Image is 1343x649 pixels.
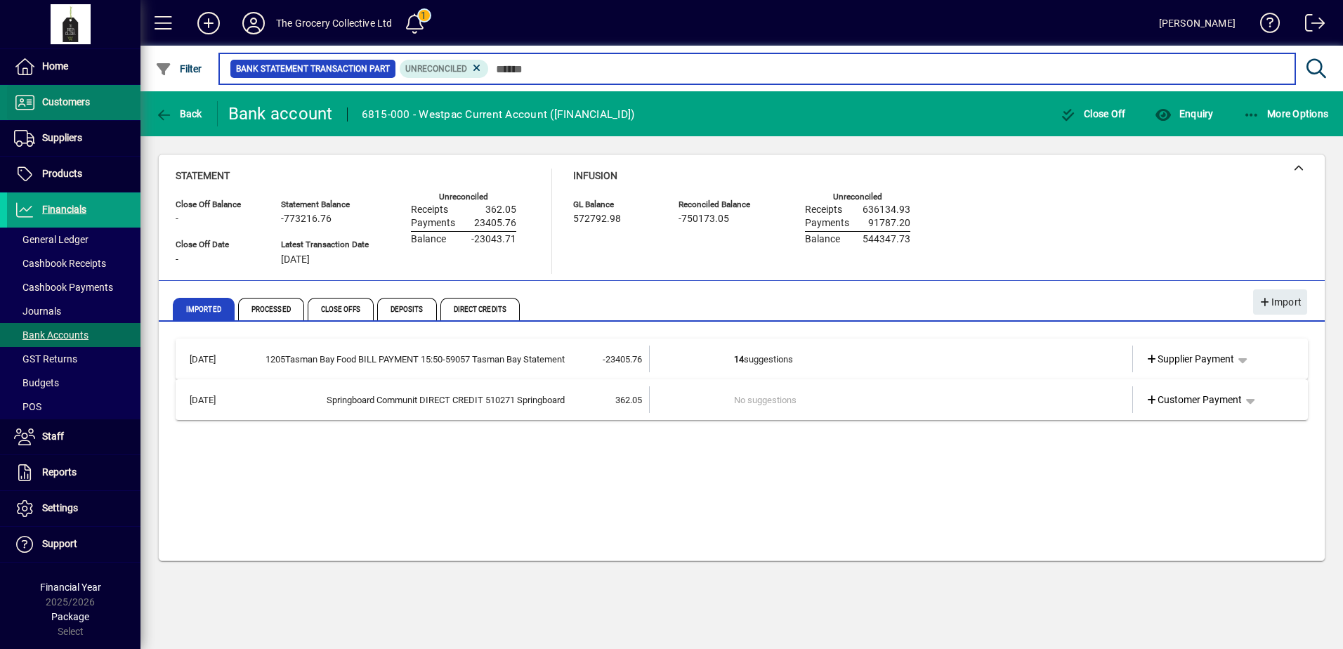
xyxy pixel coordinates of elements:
[276,12,393,34] div: The Grocery Collective Ltd
[868,218,910,229] span: 91787.20
[411,218,455,229] span: Payments
[183,386,249,413] td: [DATE]
[140,101,218,126] app-page-header-button: Back
[1155,108,1213,119] span: Enquiry
[51,611,89,622] span: Package
[474,218,516,229] span: 23405.76
[228,103,333,125] div: Bank account
[1146,352,1235,367] span: Supplier Payment
[1060,108,1126,119] span: Close Off
[1240,101,1332,126] button: More Options
[155,108,202,119] span: Back
[7,371,140,395] a: Budgets
[7,49,140,84] a: Home
[734,346,1051,372] td: suggestions
[1250,3,1280,48] a: Knowledge Base
[152,101,206,126] button: Back
[42,168,82,179] span: Products
[863,204,910,216] span: 636134.93
[14,329,89,341] span: Bank Accounts
[281,240,369,249] span: Latest Transaction Date
[183,346,249,372] td: [DATE]
[42,132,82,143] span: Suppliers
[14,234,89,245] span: General Ledger
[249,353,565,367] div: 1205Tasman Bay Food BILL PAYMENT Tasman Bay Statement
[42,96,90,107] span: Customers
[14,306,61,317] span: Journals
[42,466,77,478] span: Reports
[7,395,140,419] a: POS
[7,299,140,323] a: Journals
[7,251,140,275] a: Cashbook Receipts
[14,401,41,412] span: POS
[40,582,101,593] span: Financial Year
[42,502,78,513] span: Settings
[1140,387,1248,412] a: Customer Payment
[176,339,1308,379] mat-expansion-panel-header: [DATE]1205Tasman Bay Food BILL PAYMENT 15:50-59057 Tasman Bay Statement-23405.7614suggestionsSupp...
[231,11,276,36] button: Profile
[1243,108,1329,119] span: More Options
[805,234,840,245] span: Balance
[405,64,467,74] span: Unreconciled
[805,204,842,216] span: Receipts
[176,200,260,209] span: Close Off Balance
[14,258,106,269] span: Cashbook Receipts
[1146,393,1243,407] span: Customer Payment
[411,234,446,245] span: Balance
[42,431,64,442] span: Staff
[1253,289,1307,315] button: Import
[7,157,140,192] a: Products
[1140,346,1240,372] a: Supplier Payment
[485,204,516,216] span: 362.05
[14,353,77,365] span: GST Returns
[7,455,140,490] a: Reports
[42,538,77,549] span: Support
[236,62,390,76] span: Bank Statement Transaction Part
[173,298,235,320] span: Imported
[805,218,849,229] span: Payments
[573,200,657,209] span: GL Balance
[308,298,374,320] span: Close Offs
[439,192,488,202] label: Unreconciled
[400,60,489,78] mat-chip: Reconciliation Status: Unreconciled
[176,240,260,249] span: Close Off Date
[186,11,231,36] button: Add
[7,121,140,156] a: Suppliers
[7,228,140,251] a: General Ledger
[7,491,140,526] a: Settings
[734,386,1051,413] td: No suggestions
[7,85,140,120] a: Customers
[155,63,202,74] span: Filter
[362,103,635,126] div: 6815-000 - Westpac Current Account ([FINANCIAL_ID])
[603,354,642,365] span: -23405.76
[152,56,206,81] button: Filter
[176,379,1308,420] mat-expansion-panel-header: [DATE]Springboard Communit DIRECT CREDIT 510271 Springboard362.05No suggestionsCustomer Payment
[7,419,140,454] a: Staff
[249,393,565,407] div: Springboard Communit DIRECT CREDIT 510271 Springboard
[281,200,369,209] span: Statement Balance
[833,192,882,202] label: Unreconciled
[176,254,178,265] span: -
[1159,12,1236,34] div: [PERSON_NAME]
[238,298,304,320] span: Processed
[42,60,68,72] span: Home
[7,275,140,299] a: Cashbook Payments
[573,214,621,225] span: 572792.98
[281,214,332,225] span: -773216.76
[14,282,113,293] span: Cashbook Payments
[1056,101,1129,126] button: Close Off
[734,354,744,365] b: 14
[377,298,437,320] span: Deposits
[440,298,520,320] span: Direct Credits
[14,377,59,388] span: Budgets
[7,527,140,562] a: Support
[471,234,516,245] span: -23043.71
[1259,291,1302,314] span: Import
[281,254,310,265] span: [DATE]
[176,214,178,225] span: -
[679,214,729,225] span: -750173.05
[1151,101,1217,126] button: Enquiry
[7,323,140,347] a: Bank Accounts
[863,234,910,245] span: 544347.73
[679,200,763,209] span: Reconciled Balance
